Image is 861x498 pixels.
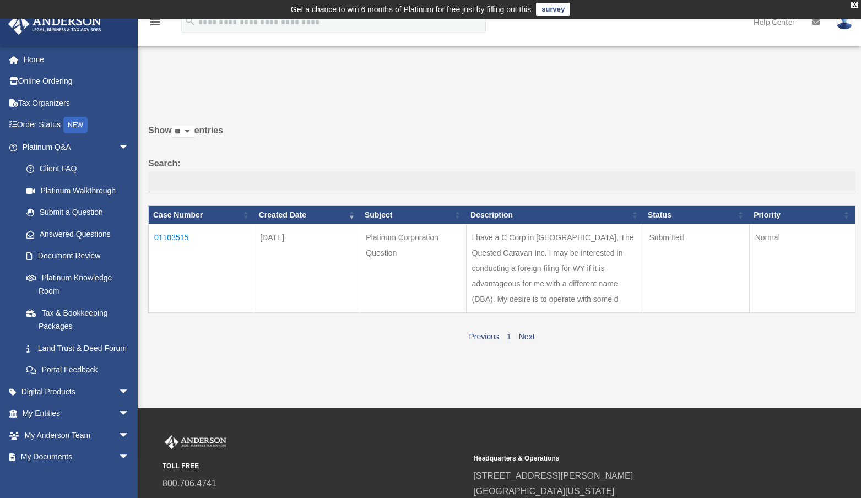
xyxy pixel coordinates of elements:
th: Case Number: activate to sort column ascending [149,205,254,224]
td: Submitted [643,224,749,313]
a: Next [519,332,535,341]
a: Platinum Knowledge Room [15,267,140,302]
a: 800.706.4741 [163,479,216,488]
td: Platinum Corporation Question [360,224,466,313]
a: Tax Organizers [8,92,146,114]
a: Submit a Question [15,202,140,224]
small: Headquarters & Operations [473,453,776,464]
a: Portal Feedback [15,359,140,381]
th: Created Date: activate to sort column ascending [254,205,360,224]
a: Tax & Bookkeeping Packages [15,302,140,337]
div: NEW [63,117,88,133]
span: arrow_drop_down [118,381,140,403]
th: Subject: activate to sort column ascending [360,205,466,224]
td: I have a C Corp in [GEOGRAPHIC_DATA], The Quested Caravan Inc. I may be interested in conducting ... [466,224,643,313]
a: Home [8,48,146,71]
a: Digital Productsarrow_drop_down [8,381,146,403]
a: [STREET_ADDRESS][PERSON_NAME] [473,471,633,480]
th: Description: activate to sort column ascending [466,205,643,224]
div: close [851,2,858,8]
a: Online Ordering [8,71,146,93]
span: arrow_drop_down [118,446,140,469]
img: Anderson Advisors Platinum Portal [163,435,229,450]
a: My Documentsarrow_drop_down [8,446,146,468]
select: Showentries [172,126,194,138]
i: search [184,15,196,27]
i: menu [149,15,162,29]
th: Priority: activate to sort column ascending [749,205,855,224]
td: [DATE] [254,224,360,313]
span: arrow_drop_down [118,136,140,159]
a: menu [149,19,162,29]
a: Platinum Walkthrough [15,180,140,202]
small: TOLL FREE [163,461,465,472]
a: [GEOGRAPHIC_DATA][US_STATE] [473,486,614,496]
label: Show entries [148,123,855,149]
a: Platinum Q&Aarrow_drop_down [8,136,140,158]
a: My Entitiesarrow_drop_down [8,403,146,425]
img: User Pic [836,14,853,30]
div: Get a chance to win 6 months of Platinum for free just by filling out this [291,3,532,16]
td: 01103515 [149,224,254,313]
a: Client FAQ [15,158,140,180]
a: Previous [469,332,499,341]
th: Status: activate to sort column ascending [643,205,749,224]
a: Order StatusNEW [8,114,146,137]
span: arrow_drop_down [118,403,140,425]
a: survey [536,3,570,16]
a: Document Review [15,245,140,267]
a: Answered Questions [15,223,135,245]
a: Land Trust & Deed Forum [15,337,140,359]
input: Search: [148,171,855,192]
span: arrow_drop_down [118,424,140,447]
td: Normal [749,224,855,313]
a: 1 [507,332,511,341]
a: My Anderson Teamarrow_drop_down [8,424,146,446]
label: Search: [148,156,855,192]
img: Anderson Advisors Platinum Portal [5,13,105,35]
